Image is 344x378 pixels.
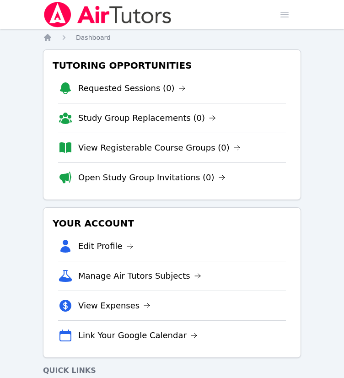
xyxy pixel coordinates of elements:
a: Open Study Group Invitations (0) [78,171,226,184]
h3: Tutoring Opportunities [51,57,293,74]
nav: Breadcrumb [43,33,301,42]
img: Air Tutors [43,2,172,27]
h4: Quick Links [43,365,301,376]
h3: Your Account [51,215,293,232]
a: View Expenses [78,299,150,312]
a: Study Group Replacements (0) [78,112,216,124]
a: Edit Profile [78,240,134,253]
a: View Registerable Course Groups (0) [78,141,241,154]
a: Requested Sessions (0) [78,82,186,95]
a: Dashboard [76,33,111,42]
a: Manage Air Tutors Subjects [78,270,201,282]
span: Dashboard [76,34,111,41]
a: Link Your Google Calendar [78,329,198,342]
